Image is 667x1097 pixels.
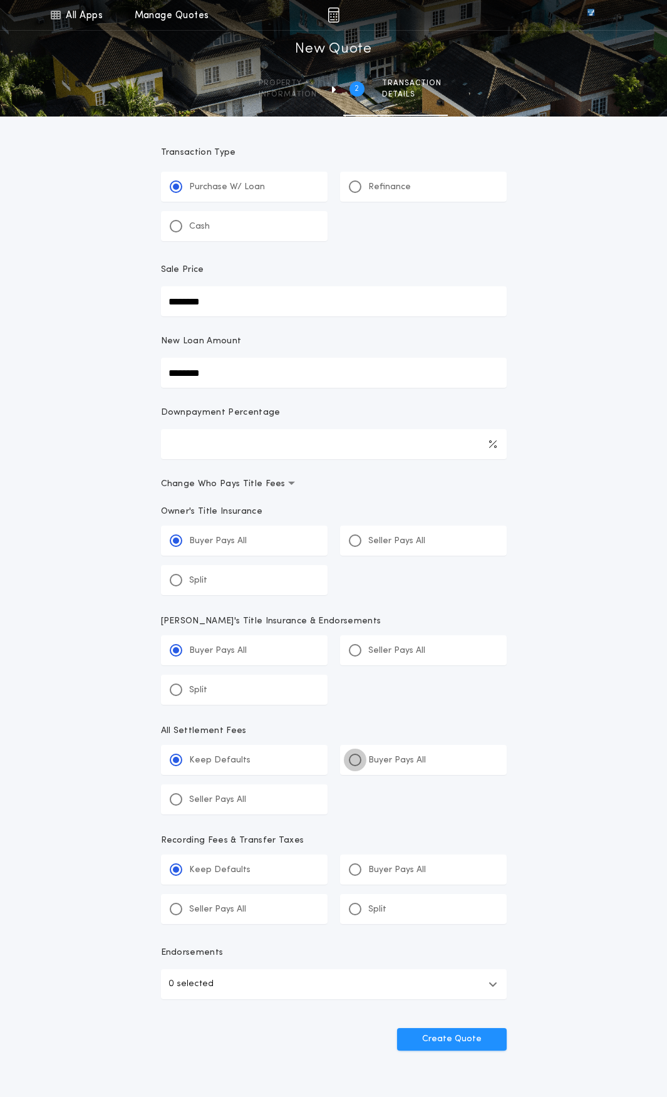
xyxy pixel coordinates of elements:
button: Create Quote [397,1028,507,1051]
img: vs-icon [564,9,617,21]
span: details [382,90,442,100]
span: Transaction [382,78,442,88]
button: 0 selected [161,969,507,999]
p: Seller Pays All [368,645,425,657]
p: Recording Fees & Transfer Taxes [161,834,507,847]
p: Endorsements [161,947,507,959]
span: information [259,90,317,100]
p: Buyer Pays All [368,864,426,876]
span: Property [259,78,317,88]
p: Owner's Title Insurance [161,506,507,518]
input: Sale Price [161,286,507,316]
p: Split [368,903,386,916]
p: Cash [189,221,210,233]
p: Sale Price [161,264,204,276]
span: Change Who Pays Title Fees [161,478,296,491]
p: 0 selected [168,977,214,992]
p: Seller Pays All [189,903,246,916]
p: [PERSON_NAME]'s Title Insurance & Endorsements [161,615,507,628]
h2: 2 [354,84,359,94]
p: Refinance [368,181,411,194]
p: Seller Pays All [189,794,246,806]
img: img [328,8,339,23]
p: Downpayment Percentage [161,407,281,419]
p: Buyer Pays All [189,645,247,657]
p: Split [189,684,207,697]
p: Purchase W/ Loan [189,181,265,194]
p: Buyer Pays All [368,754,426,767]
p: Buyer Pays All [189,535,247,548]
p: Seller Pays All [368,535,425,548]
h1: New Quote [295,39,371,60]
input: Downpayment Percentage [161,429,507,459]
p: All Settlement Fees [161,725,507,737]
p: Split [189,574,207,587]
p: Transaction Type [161,147,507,159]
p: Keep Defaults [189,864,251,876]
input: New Loan Amount [161,358,507,388]
p: Keep Defaults [189,754,251,767]
p: New Loan Amount [161,335,242,348]
button: Change Who Pays Title Fees [161,478,507,491]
